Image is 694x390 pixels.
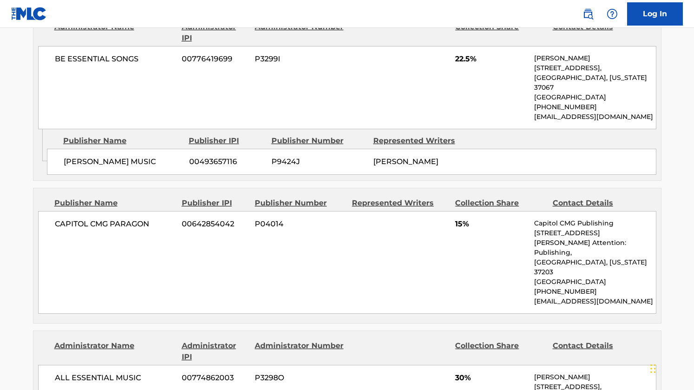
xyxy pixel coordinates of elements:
[455,218,527,230] span: 15%
[534,53,655,63] p: [PERSON_NAME]
[534,258,655,277] p: [GEOGRAPHIC_DATA], [US_STATE] 37203
[352,198,448,209] div: Represented Writers
[553,198,643,209] div: Contact Details
[63,135,182,146] div: Publisher Name
[255,198,345,209] div: Publisher Number
[455,21,545,44] div: Collection Share
[455,340,545,363] div: Collection Share
[607,8,618,20] img: help
[271,135,366,146] div: Publisher Number
[553,21,643,44] div: Contact Details
[182,372,248,383] span: 00774862003
[455,53,527,65] span: 22.5%
[627,2,683,26] a: Log In
[579,5,597,23] a: Public Search
[182,218,248,230] span: 00642854042
[534,218,655,228] p: Capitol CMG Publishing
[534,287,655,297] p: [PHONE_NUMBER]
[534,297,655,306] p: [EMAIL_ADDRESS][DOMAIN_NAME]
[55,218,175,230] span: CAPITOL CMG PARAGON
[189,156,264,167] span: 00493657116
[182,340,248,363] div: Administrator IPI
[534,93,655,102] p: [GEOGRAPHIC_DATA]
[534,112,655,122] p: [EMAIL_ADDRESS][DOMAIN_NAME]
[255,53,345,65] span: P3299I
[255,218,345,230] span: P04014
[650,355,656,383] div: Drag
[182,53,248,65] span: 00776419699
[373,135,468,146] div: Represented Writers
[54,198,175,209] div: Publisher Name
[271,156,366,167] span: P9424J
[534,372,655,382] p: [PERSON_NAME]
[255,340,345,363] div: Administrator Number
[54,21,175,44] div: Administrator Name
[582,8,594,20] img: search
[64,156,182,167] span: [PERSON_NAME] MUSIC
[189,135,264,146] div: Publisher IPI
[255,21,345,44] div: Administrator Number
[182,198,248,209] div: Publisher IPI
[534,63,655,73] p: [STREET_ADDRESS],
[534,228,655,258] p: [STREET_ADDRESS][PERSON_NAME] Attention: Publishing,
[534,73,655,93] p: [GEOGRAPHIC_DATA], [US_STATE] 37067
[455,372,527,383] span: 30%
[255,372,345,383] span: P3298O
[534,277,655,287] p: [GEOGRAPHIC_DATA]
[55,372,175,383] span: ALL ESSENTIAL MUSIC
[373,157,438,166] span: [PERSON_NAME]
[54,340,175,363] div: Administrator Name
[553,340,643,363] div: Contact Details
[11,7,47,20] img: MLC Logo
[534,102,655,112] p: [PHONE_NUMBER]
[455,198,545,209] div: Collection Share
[603,5,621,23] div: Help
[55,53,175,65] span: BE ESSENTIAL SONGS
[182,21,248,44] div: Administrator IPI
[648,345,694,390] iframe: Chat Widget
